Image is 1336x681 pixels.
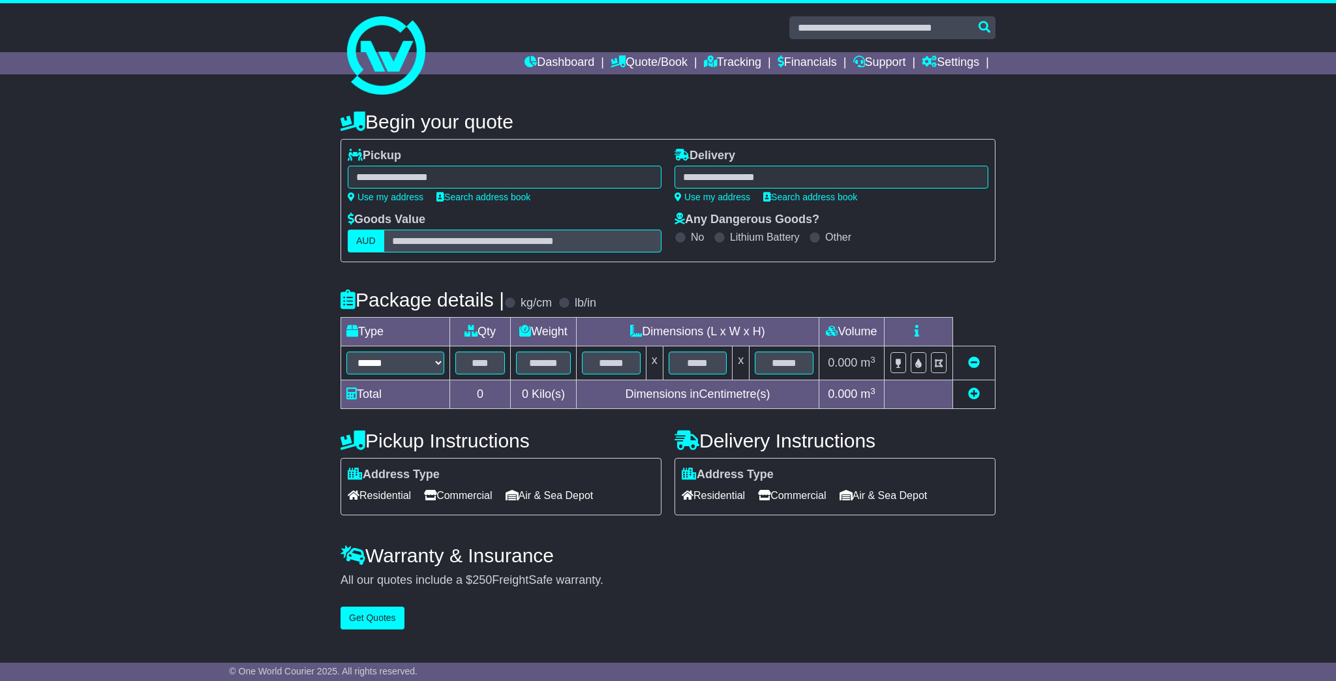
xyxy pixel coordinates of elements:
span: 250 [472,573,492,586]
label: Lithium Battery [730,231,800,243]
td: Qty [450,318,511,346]
span: m [860,356,875,369]
span: 0 [522,387,528,401]
a: Quote/Book [611,52,688,74]
label: Delivery [675,149,735,163]
sup: 3 [870,355,875,365]
a: Support [853,52,906,74]
label: Address Type [348,468,440,482]
div: All our quotes include a $ FreightSafe warranty. [341,573,995,588]
span: Air & Sea Depot [840,485,928,506]
span: © One World Courier 2025. All rights reserved. [229,666,417,676]
span: 0.000 [828,387,857,401]
td: Dimensions in Centimetre(s) [576,380,819,409]
label: kg/cm [521,296,552,310]
h4: Delivery Instructions [675,430,995,451]
a: Dashboard [524,52,594,74]
label: AUD [348,230,384,252]
td: 0 [450,380,511,409]
a: Settings [922,52,979,74]
label: lb/in [575,296,596,310]
span: Residential [348,485,411,506]
h4: Warranty & Insurance [341,545,995,566]
a: Use my address [348,192,423,202]
td: Weight [511,318,577,346]
td: x [646,346,663,380]
a: Financials [778,52,837,74]
span: Air & Sea Depot [506,485,594,506]
span: Commercial [424,485,492,506]
h4: Pickup Instructions [341,430,661,451]
td: Type [341,318,450,346]
a: Tracking [704,52,761,74]
h4: Begin your quote [341,111,995,132]
span: 0.000 [828,356,857,369]
label: Pickup [348,149,401,163]
span: m [860,387,875,401]
label: Other [825,231,851,243]
h4: Package details | [341,289,504,310]
td: Dimensions (L x W x H) [576,318,819,346]
label: Goods Value [348,213,425,227]
a: Add new item [968,387,980,401]
a: Search address book [763,192,857,202]
td: x [733,346,750,380]
td: Kilo(s) [511,380,577,409]
button: Get Quotes [341,607,404,629]
label: Any Dangerous Goods? [675,213,819,227]
td: Volume [819,318,884,346]
label: No [691,231,704,243]
span: Commercial [758,485,826,506]
span: Residential [682,485,745,506]
td: Total [341,380,450,409]
a: Remove this item [968,356,980,369]
a: Search address book [436,192,530,202]
sup: 3 [870,386,875,396]
label: Address Type [682,468,774,482]
a: Use my address [675,192,750,202]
